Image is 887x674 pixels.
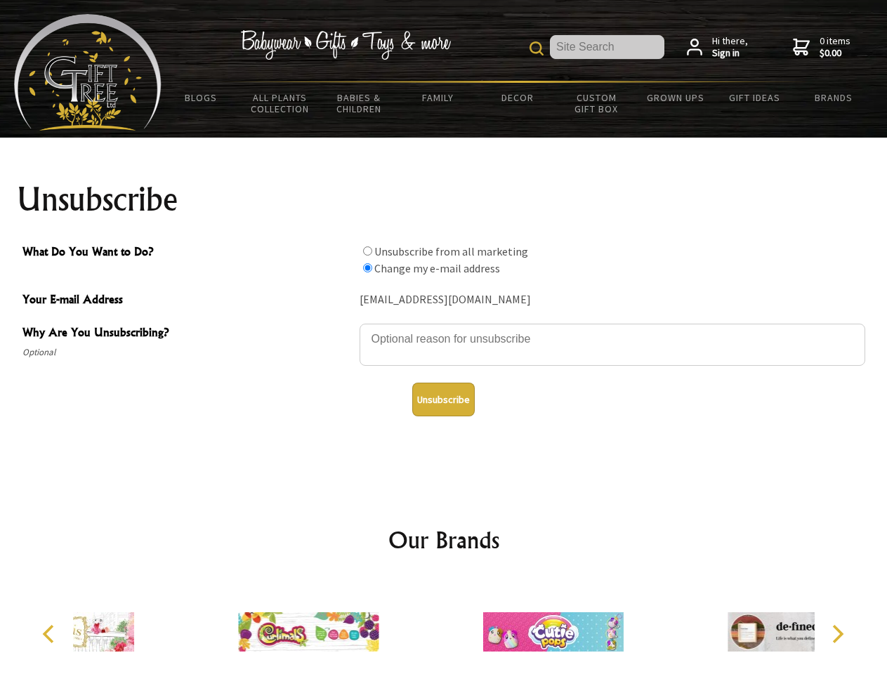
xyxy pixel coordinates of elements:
input: What Do You Want to Do? [363,246,372,256]
h1: Unsubscribe [17,183,871,216]
a: Decor [478,83,557,112]
a: 0 items$0.00 [793,35,850,60]
img: Babyware - Gifts - Toys and more... [14,14,162,131]
label: Change my e-mail address [374,261,500,275]
strong: $0.00 [820,47,850,60]
h2: Our Brands [28,523,860,557]
span: 0 items [820,34,850,60]
span: Your E-mail Address [22,291,353,311]
label: Unsubscribe from all marketing [374,244,528,258]
a: Babies & Children [320,83,399,124]
button: Previous [35,619,66,649]
span: Why Are You Unsubscribing? [22,324,353,344]
a: Brands [794,83,874,112]
input: What Do You Want to Do? [363,263,372,272]
span: What Do You Want to Do? [22,243,353,263]
a: Hi there,Sign in [687,35,748,60]
button: Unsubscribe [412,383,475,416]
img: product search [530,41,544,55]
a: Gift Ideas [715,83,794,112]
a: Custom Gift Box [557,83,636,124]
a: BLOGS [162,83,241,112]
a: Family [399,83,478,112]
span: Hi there, [712,35,748,60]
textarea: Why Are You Unsubscribing? [360,324,865,366]
img: Babywear - Gifts - Toys & more [240,30,451,60]
button: Next [822,619,853,649]
input: Site Search [550,35,664,59]
a: Grown Ups [636,83,715,112]
span: Optional [22,344,353,361]
strong: Sign in [712,47,748,60]
div: [EMAIL_ADDRESS][DOMAIN_NAME] [360,289,865,311]
a: All Plants Collection [241,83,320,124]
